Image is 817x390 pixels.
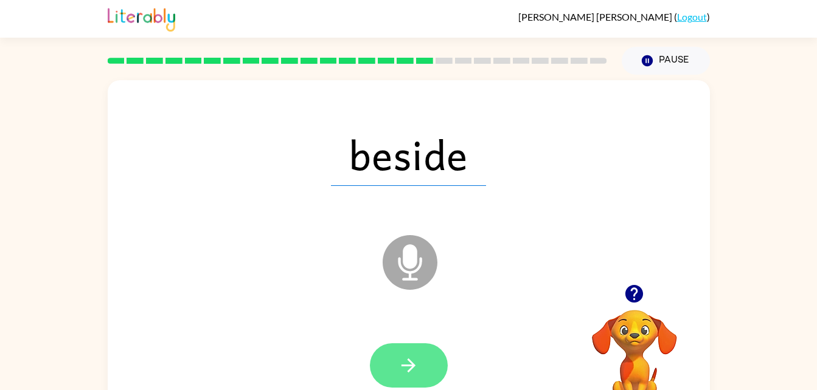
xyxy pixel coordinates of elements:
button: Pause [622,47,710,75]
img: Literably [108,5,175,32]
span: beside [331,123,486,186]
span: [PERSON_NAME] [PERSON_NAME] [518,11,674,22]
div: ( ) [518,11,710,22]
a: Logout [677,11,707,22]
